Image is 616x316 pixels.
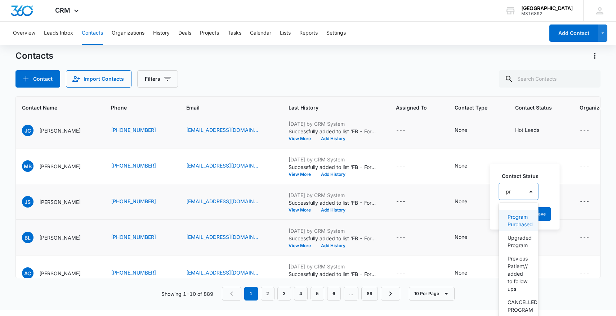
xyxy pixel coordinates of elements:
[311,287,324,301] a: Page 5
[316,172,351,177] button: Add History
[186,197,258,205] a: [EMAIL_ADDRESS][DOMAIN_NAME]
[580,126,589,135] div: ---
[39,198,81,206] p: [PERSON_NAME]
[455,126,480,135] div: Contact Type - None - Select to Edit Field
[396,126,419,135] div: Assigned To - - Select to Edit Field
[396,233,419,242] div: Assigned To - - Select to Edit Field
[22,125,94,136] div: Contact Name - Jenny Christie - Select to Edit Field
[455,162,467,169] div: None
[261,287,274,301] a: Page 2
[455,104,487,111] span: Contact Type
[280,22,291,45] button: Lists
[277,287,291,301] a: Page 3
[396,269,419,277] div: Assigned To - - Select to Edit Field
[289,227,379,235] p: [DATE] by CRM System
[580,104,612,111] span: Organization
[15,50,53,61] h1: Contacts
[580,233,589,242] div: ---
[186,104,261,111] span: Email
[396,197,419,206] div: Assigned To - - Select to Edit Field
[39,270,81,277] p: [PERSON_NAME]
[515,126,552,135] div: Contact Status - Hot Leads - Select to Edit Field
[361,287,378,301] a: Page 89
[112,22,144,45] button: Organizations
[289,137,316,141] button: View More
[396,233,406,242] div: ---
[161,290,213,298] p: Showing 1-10 of 889
[521,11,573,16] div: account id
[580,162,602,170] div: Organization - - Select to Edit Field
[580,269,589,277] div: ---
[222,287,400,301] nav: Pagination
[111,162,156,169] a: [PHONE_NUMBER]
[289,163,379,171] p: Successfully added to list 'FB - Form Updated 7/2025'.
[508,234,528,249] p: Upgraded Program
[508,255,528,293] p: Previous Patient// added to follow ups
[549,25,598,42] button: Add Contact
[396,197,406,206] div: ---
[186,269,258,276] a: [EMAIL_ADDRESS][DOMAIN_NAME]
[326,22,346,45] button: Settings
[396,162,419,170] div: Assigned To - - Select to Edit Field
[186,233,271,242] div: Email - binaka217@yahoo.com - Select to Edit Field
[22,196,34,208] span: JS
[316,137,351,141] button: Add History
[186,126,258,134] a: [EMAIL_ADDRESS][DOMAIN_NAME]
[580,126,602,135] div: Organization - - Select to Edit Field
[515,126,539,134] div: Hot Leads
[186,162,271,170] div: Email - myelove74@gmail.com - Select to Edit Field
[580,197,602,206] div: Organization - - Select to Edit Field
[186,233,258,241] a: [EMAIL_ADDRESS][DOMAIN_NAME]
[289,191,379,199] p: [DATE] by CRM System
[39,127,81,134] p: [PERSON_NAME]
[396,269,406,277] div: ---
[515,104,552,111] span: Contact Status
[13,22,35,45] button: Overview
[455,126,467,134] div: None
[289,199,379,206] p: Successfully added to list 'FB - Form Updated 7/2025'.
[22,104,83,111] span: Contact Name
[22,232,94,243] div: Contact Name - Bionca L. Bradley - Select to Edit Field
[580,269,602,277] div: Organization - - Select to Edit Field
[111,126,156,134] a: [PHONE_NUMBER]
[22,160,94,172] div: Contact Name - Myisha Bell - Select to Edit Field
[396,104,427,111] span: Assigned To
[589,50,601,62] button: Actions
[66,70,131,88] button: Import Contacts
[186,162,258,169] a: [EMAIL_ADDRESS][DOMAIN_NAME]
[111,197,156,205] a: [PHONE_NUMBER]
[153,22,170,45] button: History
[22,125,34,136] span: JC
[316,244,351,248] button: Add History
[228,22,241,45] button: Tasks
[289,208,316,212] button: View More
[455,162,480,170] div: Contact Type - None - Select to Edit Field
[111,269,156,276] a: [PHONE_NUMBER]
[294,287,308,301] a: Page 4
[521,5,573,11] div: account name
[530,207,551,221] button: Save
[499,70,601,88] input: Search Contacts
[396,126,406,135] div: ---
[111,126,169,135] div: Phone - +17609129981 - Select to Edit Field
[111,233,156,241] a: [PHONE_NUMBER]
[289,172,316,177] button: View More
[289,263,379,270] p: [DATE] by CRM System
[455,197,480,206] div: Contact Type - None - Select to Edit Field
[186,197,271,206] div: Email - sjaynele50@yahoo.com - Select to Edit Field
[111,197,169,206] div: Phone - +12196286717 - Select to Edit Field
[111,162,169,170] div: Phone - +19517564408 - Select to Edit Field
[289,120,379,128] p: [DATE] by CRM System
[186,269,271,277] div: Email - Patojoteamo521@gmail.com - Select to Edit Field
[244,287,258,301] em: 1
[15,70,60,88] button: Add Contact
[455,197,467,205] div: None
[44,22,73,45] button: Leads Inbox
[580,162,589,170] div: ---
[580,197,589,206] div: ---
[200,22,219,45] button: Projects
[22,267,34,279] span: AC
[502,172,541,180] label: Contact Status
[289,235,379,242] p: Successfully added to list 'FB - Form Updated 7/2025'.
[455,233,480,242] div: Contact Type - None - Select to Edit Field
